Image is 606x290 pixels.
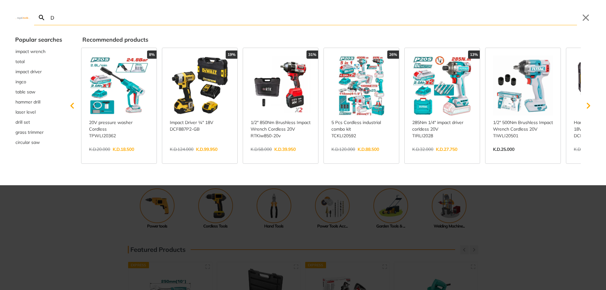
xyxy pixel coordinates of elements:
span: drill set [15,119,30,126]
button: Select suggestion: circular saw [15,137,62,147]
span: hammer drill [15,99,40,105]
span: laser level [15,109,36,115]
div: 26% [387,50,399,59]
div: 13% [468,50,480,59]
span: grass trimmer [15,129,44,136]
button: Select suggestion: table saw [15,87,62,97]
button: Select suggestion: hammer drill [15,97,62,107]
span: circular saw [15,139,40,146]
span: impact wrench [15,48,45,55]
span: total [15,58,25,65]
button: Select suggestion: total [15,56,62,67]
button: Select suggestion: grass trimmer [15,127,62,137]
div: Suggestion: total [15,56,62,67]
button: Select suggestion: impact driver [15,67,62,77]
span: table saw [15,89,35,95]
svg: Scroll left [66,99,79,112]
div: Suggestion: impact wrench [15,46,62,56]
input: Search… [49,10,577,25]
div: Recommended products [82,35,591,44]
div: Suggestion: laser level [15,107,62,117]
img: Close [15,16,30,19]
div: Popular searches [15,35,62,44]
button: Select suggestion: drill set [15,117,62,127]
button: Close [581,13,591,23]
div: Suggestion: circular saw [15,137,62,147]
button: Select suggestion: ingco [15,77,62,87]
div: Suggestion: impact driver [15,67,62,77]
button: Select suggestion: impact wrench [15,46,62,56]
div: 8% [147,50,157,59]
div: 31% [306,50,318,59]
button: Select suggestion: laser level [15,107,62,117]
span: impact driver [15,68,42,75]
span: ingco [15,79,26,85]
div: Suggestion: grass trimmer [15,127,62,137]
div: Suggestion: table saw [15,87,62,97]
svg: Search [38,14,45,21]
svg: Scroll right [582,99,595,112]
div: Suggestion: drill set [15,117,62,127]
div: Suggestion: hammer drill [15,97,62,107]
div: 19% [226,50,237,59]
div: Suggestion: ingco [15,77,62,87]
